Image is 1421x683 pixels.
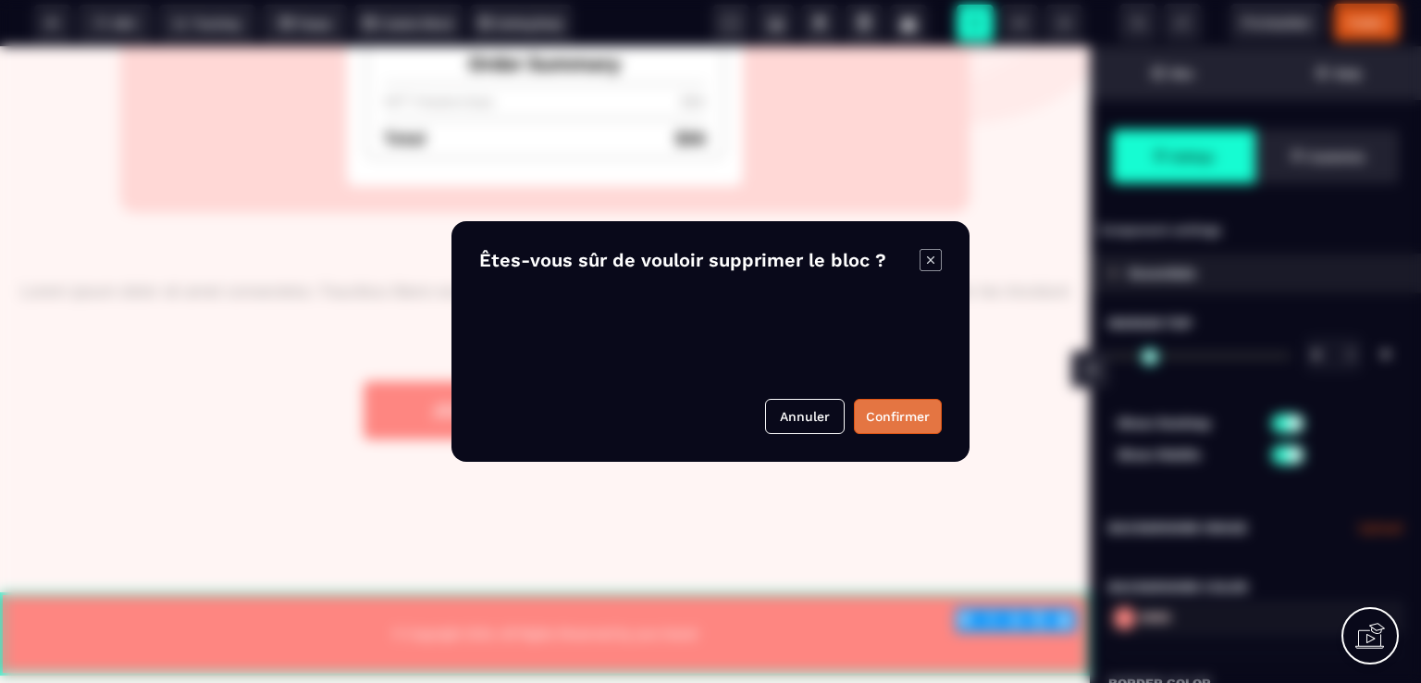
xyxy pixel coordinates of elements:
[364,335,725,393] button: JOIN OUR COMMUNITY
[14,231,1076,279] text: Lorem ipsum dolor sit amet consectetur. Faucibus libero euismod aliquet scelerisque faucibus urna...
[854,399,942,434] button: Confirmer
[479,249,920,271] h4: Êtes-vous sûr de vouloir supprimer le bloc ?
[765,399,845,434] button: Annuler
